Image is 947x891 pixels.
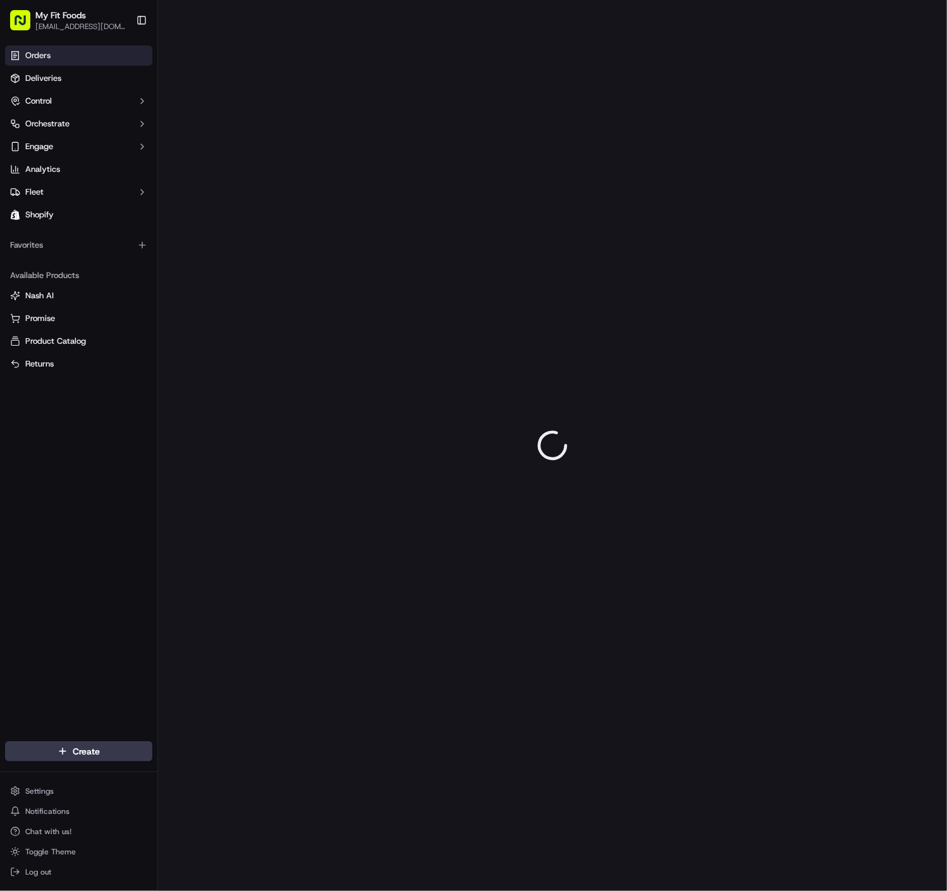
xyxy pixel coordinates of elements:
button: Log out [5,863,152,881]
button: Create [5,741,152,761]
div: Favorites [5,235,152,255]
span: Fleet [25,186,44,198]
button: [EMAIL_ADDRESS][DOMAIN_NAME] [35,21,126,32]
span: Promise [25,313,55,324]
span: Toggle Theme [25,847,76,857]
a: Analytics [5,159,152,179]
span: Orders [25,50,51,61]
button: Settings [5,782,152,800]
a: Nash AI [10,290,147,301]
button: Chat with us! [5,823,152,840]
a: Shopify [5,205,152,225]
span: Returns [25,358,54,370]
a: Promise [10,313,147,324]
img: Shopify logo [10,210,20,220]
button: My Fit Foods [35,9,86,21]
button: Fleet [5,182,152,202]
button: Toggle Theme [5,843,152,861]
span: Analytics [25,164,60,175]
button: Promise [5,308,152,329]
span: Orchestrate [25,118,70,130]
a: Deliveries [5,68,152,88]
span: Engage [25,141,53,152]
div: Available Products [5,265,152,286]
span: Shopify [25,209,54,221]
button: Nash AI [5,286,152,306]
a: Returns [10,358,147,370]
span: Deliveries [25,73,61,84]
span: Control [25,95,52,107]
button: Engage [5,136,152,157]
span: Create [73,745,100,758]
span: Product Catalog [25,336,86,347]
button: My Fit Foods[EMAIL_ADDRESS][DOMAIN_NAME] [5,5,131,35]
span: Chat with us! [25,827,71,837]
button: Orchestrate [5,114,152,134]
span: Log out [25,867,51,877]
span: Nash AI [25,290,54,301]
a: Orders [5,45,152,66]
button: Notifications [5,803,152,820]
button: Control [5,91,152,111]
span: Notifications [25,806,70,816]
span: Settings [25,786,54,796]
button: Product Catalog [5,331,152,351]
button: Returns [5,354,152,374]
a: Product Catalog [10,336,147,347]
